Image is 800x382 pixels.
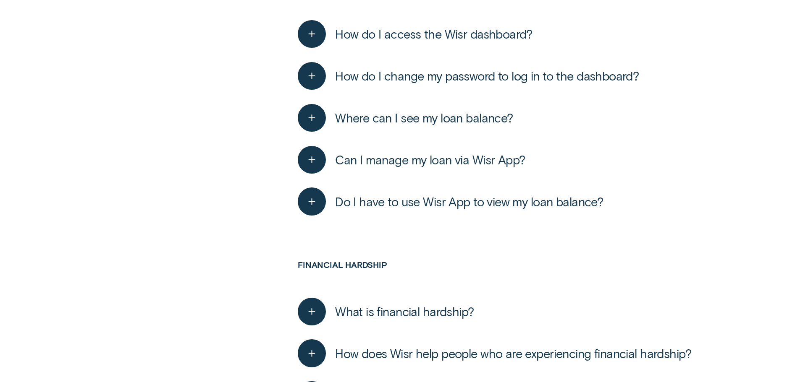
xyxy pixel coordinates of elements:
button: Do I have to use Wisr App to view my loan balance? [298,187,603,216]
button: Where can I see my loan balance? [298,104,513,132]
button: How do I access the Wisr dashboard? [298,20,532,48]
button: How does Wisr help people who are experiencing financial hardship? [298,339,691,367]
button: Can I manage my loan via Wisr App? [298,146,525,174]
span: Can I manage my loan via Wisr App? [335,152,525,167]
h3: Financial Hardship [298,260,716,291]
span: Where can I see my loan balance? [335,110,513,125]
span: How does Wisr help people who are experiencing financial hardship? [335,346,691,361]
button: What is financial hardship? [298,298,474,326]
span: How do I change my password to log in to the dashboard? [335,68,639,83]
button: How do I change my password to log in to the dashboard? [298,62,639,90]
span: What is financial hardship? [335,304,474,319]
span: How do I access the Wisr dashboard? [335,26,532,42]
span: Do I have to use Wisr App to view my loan balance? [335,194,603,209]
